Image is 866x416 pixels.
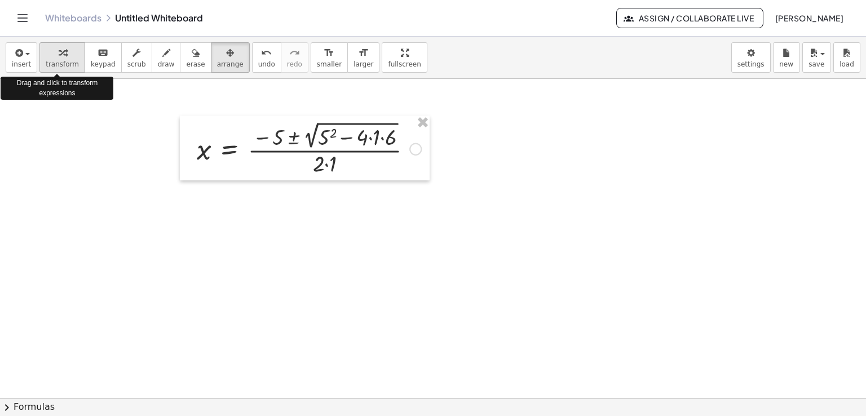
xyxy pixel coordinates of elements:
[158,60,175,68] span: draw
[779,60,793,68] span: new
[808,60,824,68] span: save
[281,42,308,73] button: redoredo
[382,42,427,73] button: fullscreen
[12,60,31,68] span: insert
[45,12,101,24] a: Whiteboards
[287,60,302,68] span: redo
[773,42,800,73] button: new
[347,42,379,73] button: format_sizelarger
[186,60,205,68] span: erase
[39,42,85,73] button: transform
[766,8,852,28] button: [PERSON_NAME]
[626,13,754,23] span: Assign / Collaborate Live
[14,9,32,27] button: Toggle navigation
[85,42,122,73] button: keyboardkeypad
[311,42,348,73] button: format_sizesmaller
[317,60,342,68] span: smaller
[252,42,281,73] button: undoundo
[121,42,152,73] button: scrub
[324,46,334,60] i: format_size
[127,60,146,68] span: scrub
[180,42,211,73] button: erase
[1,77,113,99] div: Drag and click to transform expressions
[833,42,860,73] button: load
[289,46,300,60] i: redo
[358,46,369,60] i: format_size
[46,60,79,68] span: transform
[261,46,272,60] i: undo
[98,46,108,60] i: keyboard
[6,42,37,73] button: insert
[152,42,181,73] button: draw
[91,60,116,68] span: keypad
[616,8,763,28] button: Assign / Collaborate Live
[354,60,373,68] span: larger
[388,60,421,68] span: fullscreen
[802,42,831,73] button: save
[217,60,244,68] span: arrange
[258,60,275,68] span: undo
[775,13,843,23] span: [PERSON_NAME]
[211,42,250,73] button: arrange
[731,42,771,73] button: settings
[737,60,765,68] span: settings
[840,60,854,68] span: load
